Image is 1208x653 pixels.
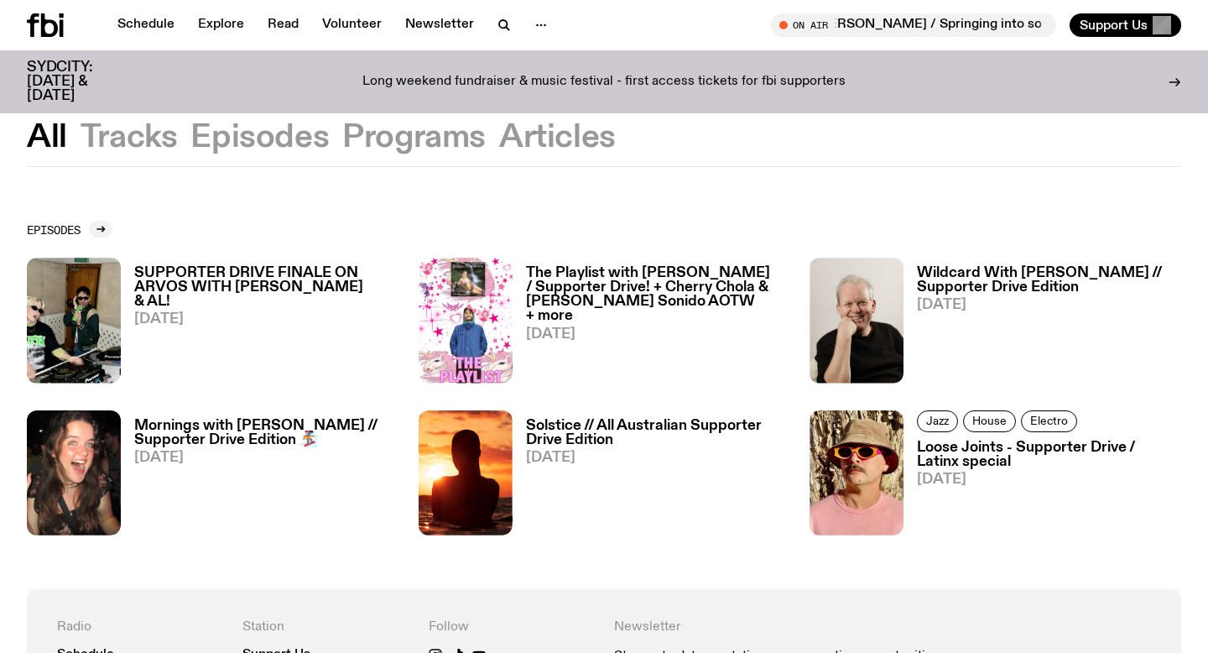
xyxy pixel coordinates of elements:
a: House [963,410,1016,432]
a: Volunteer [312,13,392,37]
span: [DATE] [917,298,1181,312]
span: Support Us [1080,18,1148,33]
a: Newsletter [395,13,484,37]
span: Electro [1030,415,1068,427]
h4: Newsletter [614,619,966,635]
span: House [972,415,1007,427]
h3: The Playlist with [PERSON_NAME] / Supporter Drive! + Cherry Chola & [PERSON_NAME] Sonido AOTW + more [526,266,790,323]
h3: Wildcard With [PERSON_NAME] // Supporter Drive Edition [917,266,1181,295]
a: Electro [1021,410,1077,432]
h3: Loose Joints - Supporter Drive / Latinx special [917,441,1181,469]
a: Loose Joints - Supporter Drive / Latinx special[DATE] [903,441,1181,535]
span: [DATE] [917,473,1181,487]
a: SUPPORTER DRIVE FINALE ON ARVOS WITH [PERSON_NAME] & AL![DATE] [121,266,398,383]
h3: SYDCITY: [DATE] & [DATE] [27,60,134,103]
a: Explore [188,13,254,37]
span: Jazz [926,415,949,427]
h3: Solstice // All Australian Supporter Drive Edition [526,419,790,447]
h3: SUPPORTER DRIVE FINALE ON ARVOS WITH [PERSON_NAME] & AL! [134,266,398,309]
span: [DATE] [526,327,790,342]
span: [DATE] [134,312,398,326]
button: On AirMornings with [PERSON_NAME] / Springing into some great music haha do u see what i did ther... [771,13,1056,37]
a: Read [258,13,309,37]
button: Tracks [81,123,178,153]
button: Articles [499,123,616,153]
h4: Follow [429,619,594,635]
button: All [27,123,67,153]
img: Stuart is smiling charmingly, wearing a black t-shirt against a stark white background. [810,258,903,383]
h4: Station [242,619,408,635]
h4: Radio [57,619,222,635]
button: Support Us [1070,13,1181,37]
h2: Episodes [27,223,81,236]
button: Programs [342,123,486,153]
p: Long weekend fundraiser & music festival - first access tickets for fbi supporters [362,75,846,90]
img: A girl standing in the ocean as waist level, staring into the rise of the sun. [419,410,513,535]
button: Episodes [190,123,329,153]
a: Jazz [917,410,958,432]
img: Tyson stands in front of a paperbark tree wearing orange sunglasses, a suede bucket hat and a pin... [810,410,903,535]
h3: Mornings with [PERSON_NAME] // Supporter Drive Edition 🏂 [134,419,398,447]
a: Mornings with [PERSON_NAME] // Supporter Drive Edition 🏂[DATE] [121,419,398,535]
span: [DATE] [134,451,398,465]
a: Wildcard With [PERSON_NAME] // Supporter Drive Edition[DATE] [903,266,1181,383]
a: Solstice // All Australian Supporter Drive Edition[DATE] [513,419,790,535]
a: Episodes [27,221,112,238]
img: Ruby wears a Collarbones t shirt and pretends to play the DJ decks, Al sings into a pringles can.... [27,258,121,383]
span: [DATE] [526,451,790,465]
a: The Playlist with [PERSON_NAME] / Supporter Drive! + Cherry Chola & [PERSON_NAME] Sonido AOTW + m... [513,266,790,383]
a: Schedule [107,13,185,37]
